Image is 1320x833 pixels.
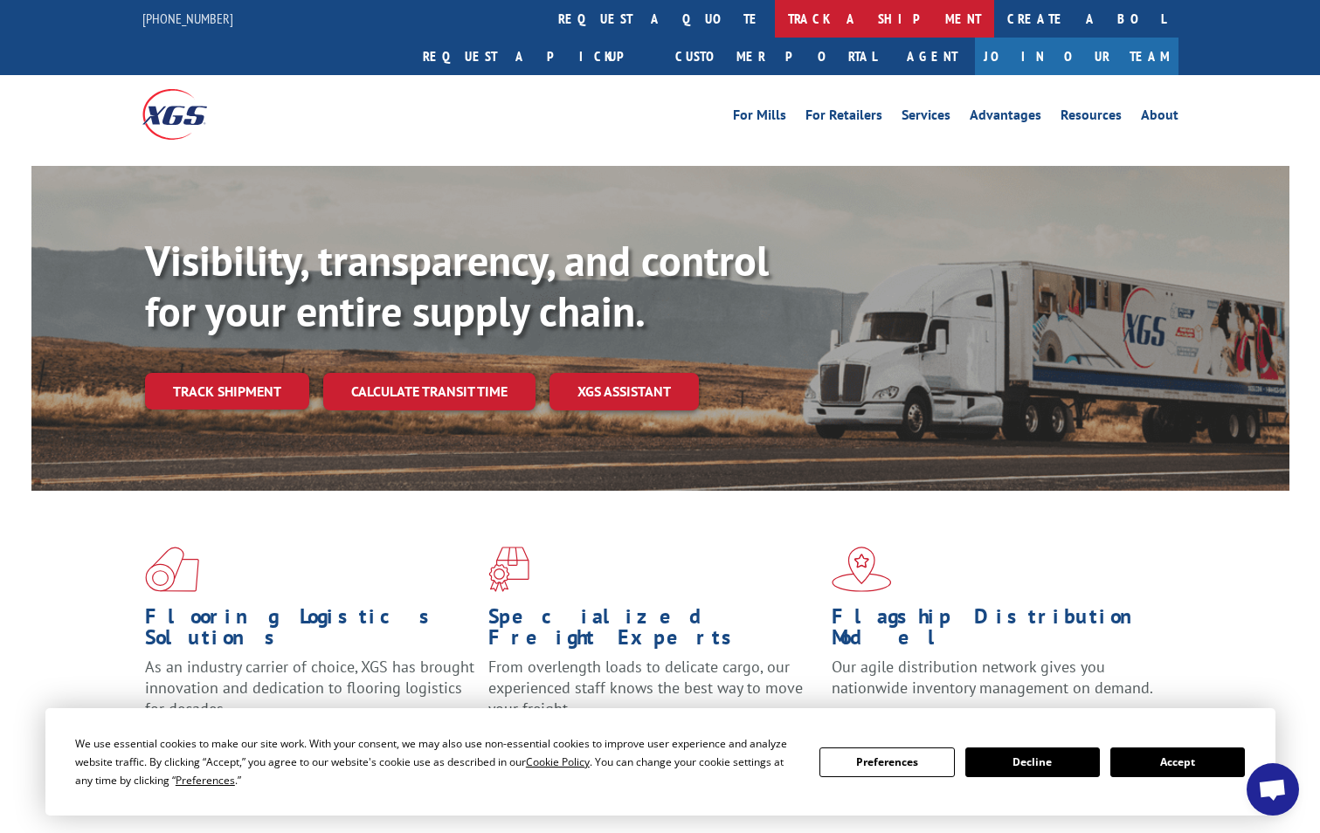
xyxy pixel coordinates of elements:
button: Preferences [819,747,954,777]
button: Decline [965,747,1100,777]
a: Agent [889,38,975,75]
a: Services [902,108,950,127]
a: Advantages [970,108,1041,127]
a: XGS ASSISTANT [549,373,699,410]
img: xgs-icon-flagship-distribution-model-red [832,547,892,592]
a: Request a pickup [410,38,662,75]
b: Visibility, transparency, and control for your entire supply chain. [145,233,769,338]
a: For Retailers [805,108,882,127]
div: Open chat [1247,763,1299,816]
button: Accept [1110,747,1245,777]
div: We use essential cookies to make our site work. With your consent, we may also use non-essential ... [75,734,798,789]
a: About [1141,108,1178,127]
span: As an industry carrier of choice, XGS has brought innovation and dedication to flooring logistics... [145,657,474,719]
h1: Flagship Distribution Model [832,606,1162,657]
p: From overlength loads to delicate cargo, our experienced staff knows the best way to move your fr... [488,657,819,734]
a: Resources [1061,108,1122,127]
h1: Flooring Logistics Solutions [145,606,475,657]
span: Preferences [176,773,235,788]
a: Join Our Team [975,38,1178,75]
img: xgs-icon-focused-on-flooring-red [488,547,529,592]
span: Cookie Policy [526,754,590,769]
a: For Mills [733,108,786,127]
img: xgs-icon-total-supply-chain-intelligence-red [145,547,199,592]
a: Calculate transit time [323,373,536,410]
div: Cookie Consent Prompt [45,708,1275,816]
span: Our agile distribution network gives you nationwide inventory management on demand. [832,657,1153,698]
a: Track shipment [145,373,309,410]
a: Customer Portal [662,38,889,75]
a: [PHONE_NUMBER] [142,10,233,27]
h1: Specialized Freight Experts [488,606,819,657]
